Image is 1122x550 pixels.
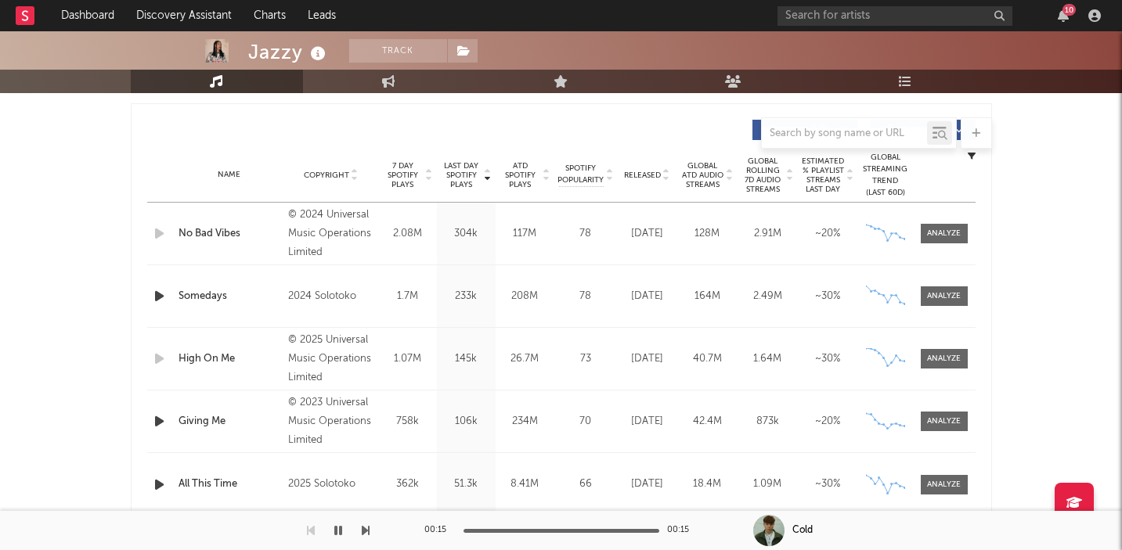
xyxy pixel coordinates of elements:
[179,351,281,367] a: High On Me
[624,171,661,180] span: Released
[802,351,854,367] div: ~ 30 %
[500,476,550,492] div: 8.41M
[681,161,724,189] span: Global ATD Audio Streams
[441,161,482,189] span: Last Day Spotify Plays
[667,521,698,540] div: 00:15
[558,351,613,367] div: 73
[500,161,541,189] span: ATD Spotify Plays
[558,476,613,492] div: 66
[802,414,854,430] div: ~ 20 %
[349,39,447,63] button: Track
[681,351,734,367] div: 40.7M
[621,289,673,304] div: [DATE]
[424,521,456,540] div: 00:15
[441,351,492,367] div: 145k
[558,414,613,430] div: 70
[179,476,281,492] a: All This Time
[621,226,673,242] div: [DATE]
[288,331,373,387] div: © 2025 Universal Music Operations Limited
[681,414,734,430] div: 42.4M
[741,226,794,242] div: 2.91M
[441,414,492,430] div: 106k
[382,476,433,492] div: 362k
[500,289,550,304] div: 208M
[862,152,909,199] div: Global Streaming Trend (Last 60D)
[500,226,550,242] div: 117M
[248,39,330,65] div: Jazzy
[500,351,550,367] div: 26.7M
[777,6,1012,26] input: Search for artists
[741,351,794,367] div: 1.64M
[681,289,734,304] div: 164M
[558,226,613,242] div: 78
[558,289,613,304] div: 78
[382,289,433,304] div: 1.7M
[382,351,433,367] div: 1.07M
[179,226,281,242] a: No Bad Vibes
[802,289,854,304] div: ~ 30 %
[741,414,794,430] div: 873k
[741,476,794,492] div: 1.09M
[441,226,492,242] div: 304k
[500,414,550,430] div: 234M
[792,523,813,537] div: Cold
[179,169,281,181] div: Name
[741,156,785,194] span: Global Rolling 7D Audio Streams
[762,128,927,140] input: Search by song name or URL
[1058,9,1069,22] button: 10
[802,156,845,194] span: Estimated % Playlist Streams Last Day
[681,476,734,492] div: 18.4M
[621,351,673,367] div: [DATE]
[179,289,281,304] a: Somedays
[304,171,349,180] span: Copyright
[557,163,604,186] span: Spotify Popularity
[382,161,424,189] span: 7 Day Spotify Plays
[802,476,854,492] div: ~ 30 %
[288,287,373,306] div: 2024 Solotoko
[179,414,281,430] a: Giving Me
[621,414,673,430] div: [DATE]
[288,394,373,450] div: © 2023 Universal Music Operations Limited
[288,206,373,262] div: © 2024 Universal Music Operations Limited
[441,289,492,304] div: 233k
[288,475,373,494] div: 2025 Solotoko
[1062,4,1076,16] div: 10
[681,226,734,242] div: 128M
[741,289,794,304] div: 2.49M
[802,226,854,242] div: ~ 20 %
[382,414,433,430] div: 758k
[621,476,673,492] div: [DATE]
[382,226,433,242] div: 2.08M
[441,476,492,492] div: 51.3k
